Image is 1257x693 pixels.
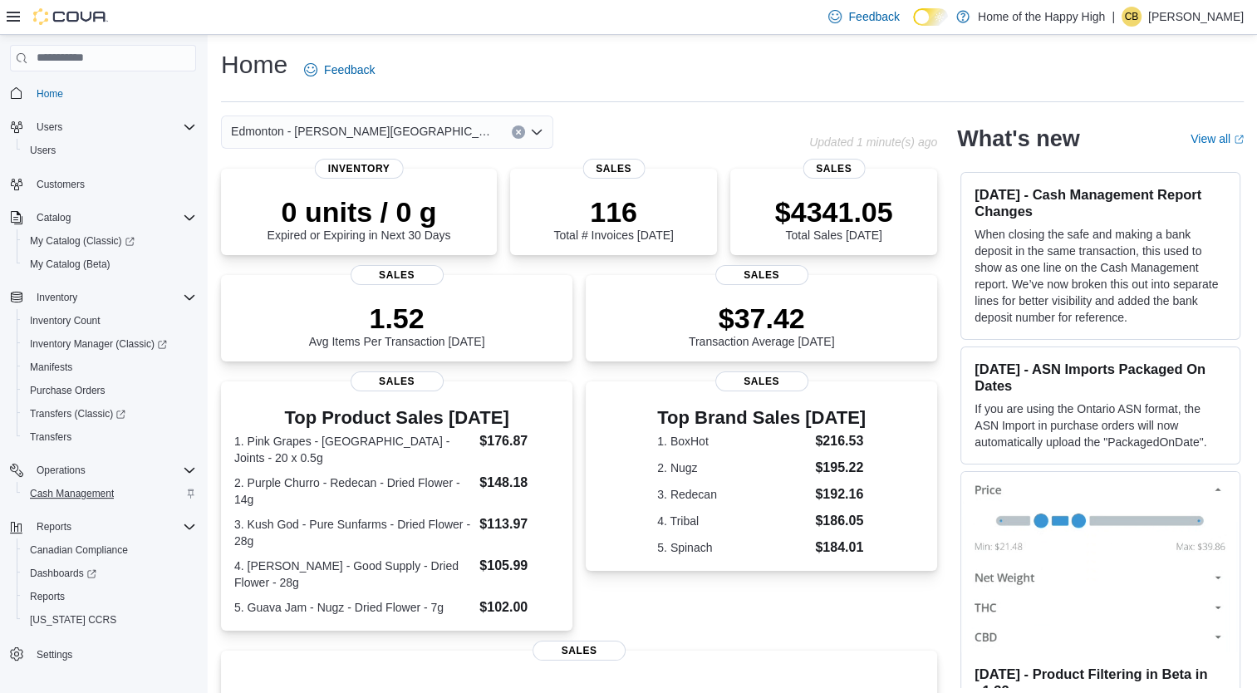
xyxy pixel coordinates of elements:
[30,144,56,157] span: Users
[23,231,196,251] span: My Catalog (Classic)
[30,208,196,228] span: Catalog
[30,460,196,480] span: Operations
[17,608,203,632] button: [US_STATE] CCRS
[17,402,203,425] a: Transfers (Classic)
[30,645,79,665] a: Settings
[715,371,808,391] span: Sales
[37,120,62,134] span: Users
[23,610,123,630] a: [US_STATE] CCRS
[3,116,203,139] button: Users
[33,8,108,25] img: Cova
[23,563,103,583] a: Dashboards
[3,515,203,538] button: Reports
[234,599,473,616] dt: 5. Guava Jam - Nugz - Dried Flower - 7g
[30,288,196,307] span: Inventory
[1234,135,1244,145] svg: External link
[715,265,808,285] span: Sales
[30,174,91,194] a: Customers
[23,381,196,401] span: Purchase Orders
[37,648,72,661] span: Settings
[913,26,914,27] span: Dark Mode
[234,474,473,508] dt: 2. Purple Churro - Redecan - Dried Flower - 14g
[324,61,375,78] span: Feedback
[913,8,948,26] input: Dark Mode
[30,288,84,307] button: Inventory
[17,332,203,356] a: Inventory Manager (Classic)
[815,484,866,504] dd: $192.16
[23,231,141,251] a: My Catalog (Classic)
[30,174,196,194] span: Customers
[23,334,196,354] span: Inventory Manager (Classic)
[30,590,65,603] span: Reports
[30,117,69,137] button: Users
[30,567,96,580] span: Dashboards
[23,334,174,354] a: Inventory Manager (Classic)
[3,81,203,106] button: Home
[30,337,167,351] span: Inventory Manager (Classic)
[30,517,196,537] span: Reports
[17,309,203,332] button: Inventory Count
[479,473,559,493] dd: $148.18
[23,427,78,447] a: Transfers
[17,585,203,608] button: Reports
[309,302,485,348] div: Avg Items Per Transaction [DATE]
[234,516,473,549] dt: 3. Kush God - Pure Sunfarms - Dried Flower - 28g
[23,357,79,377] a: Manifests
[30,543,128,557] span: Canadian Compliance
[803,159,865,179] span: Sales
[479,597,559,617] dd: $102.00
[23,484,196,504] span: Cash Management
[268,195,451,229] p: 0 units / 0 g
[37,211,71,224] span: Catalog
[17,379,203,402] button: Purchase Orders
[23,587,71,607] a: Reports
[30,208,77,228] button: Catalog
[37,178,85,191] span: Customers
[30,314,101,327] span: Inventory Count
[231,121,495,141] span: Edmonton - [PERSON_NAME][GEOGRAPHIC_DATA] - Pop's Cannabis
[23,587,196,607] span: Reports
[657,408,866,428] h3: Top Brand Sales [DATE]
[17,425,203,449] button: Transfers
[975,186,1226,219] h3: [DATE] - Cash Management Report Changes
[37,464,86,477] span: Operations
[30,613,116,627] span: [US_STATE] CCRS
[17,253,203,276] button: My Catalog (Beta)
[657,539,808,556] dt: 5. Spinach
[657,513,808,529] dt: 4. Tribal
[657,433,808,450] dt: 1. BoxHot
[30,361,72,374] span: Manifests
[978,7,1105,27] p: Home of the Happy High
[689,302,835,348] div: Transaction Average [DATE]
[37,87,63,101] span: Home
[975,226,1226,326] p: When closing the safe and making a bank deposit in the same transaction, this used to show as one...
[17,562,203,585] a: Dashboards
[17,356,203,379] button: Manifests
[975,361,1226,394] h3: [DATE] - ASN Imports Packaged On Dates
[30,517,78,537] button: Reports
[582,159,645,179] span: Sales
[17,538,203,562] button: Canadian Compliance
[3,459,203,482] button: Operations
[297,53,381,86] a: Feedback
[23,404,196,424] span: Transfers (Classic)
[3,286,203,309] button: Inventory
[3,172,203,196] button: Customers
[23,140,196,160] span: Users
[512,125,525,139] button: Clear input
[30,643,196,664] span: Settings
[3,206,203,229] button: Catalog
[23,357,196,377] span: Manifests
[815,458,866,478] dd: $195.22
[23,140,62,160] a: Users
[268,195,451,242] div: Expired or Expiring in Next 30 Days
[23,540,196,560] span: Canadian Compliance
[17,229,203,253] a: My Catalog (Classic)
[815,431,866,451] dd: $216.53
[775,195,893,229] p: $4341.05
[309,302,485,335] p: 1.52
[553,195,673,229] p: 116
[657,460,808,476] dt: 2. Nugz
[30,430,71,444] span: Transfers
[23,404,132,424] a: Transfers (Classic)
